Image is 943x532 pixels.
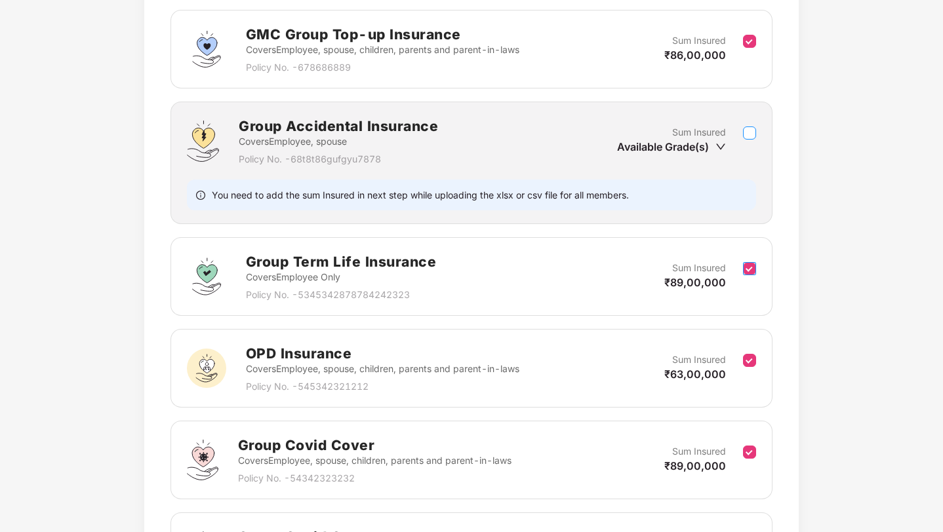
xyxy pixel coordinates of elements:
[672,352,726,367] p: Sum Insured
[246,379,519,394] p: Policy No. - 545342321212
[246,43,519,57] p: Covers Employee, spouse, children, parents and parent-in-laws
[246,288,437,302] p: Policy No. - 5345342878784242323
[187,349,226,388] img: svg+xml;base64,PHN2ZyB3aWR0aD0iNjAiIGhlaWdodD0iNjAiIHZpZXdCb3g9IjAgMCA2MCA2MCIgZmlsbD0ibm9uZSIgeG...
[239,115,438,137] h2: Group Accidental Insurance
[187,257,226,296] img: svg+xml;base64,PHN2ZyBpZD0iR3JvdXBfVGVybV9MaWZlX0luc3VyYW5jZSIgZGF0YS1uYW1lPSJHcm91cCBUZXJtIExpZm...
[617,140,726,154] div: Available Grade(s)
[672,444,726,459] p: Sum Insured
[212,189,629,201] span: You need to add the sum Insured in next step while uploading the xlsx or csv file for all members.
[238,453,512,468] p: Covers Employee, spouse, children, parents and parent-in-laws
[672,33,726,48] p: Sum Insured
[238,471,512,485] p: Policy No. - 54342323232
[187,29,226,69] img: svg+xml;base64,PHN2ZyBpZD0iU3VwZXJfVG9wLXVwX0luc3VyYW5jZSIgZGF0YS1uYW1lPSJTdXBlciBUb3AtdXAgSW5zdX...
[187,440,218,480] img: svg+xml;base64,PHN2ZyB4bWxucz0iaHR0cDovL3d3dy53My5vcmcvMjAwMC9zdmciIHhtbG5zOnhsaW5rPSJodHRwOi8vd3...
[664,459,726,472] span: ₹89,00,000
[246,60,519,75] p: Policy No. - 678686889
[715,142,726,152] span: down
[196,189,205,201] span: info-circle
[664,48,726,62] span: ₹86,00,000
[664,368,726,381] span: ₹63,00,000
[246,24,519,45] h2: GMC Group Top-up Insurance
[672,125,726,140] p: Sum Insured
[664,276,726,289] span: ₹89,00,000
[187,121,219,162] img: svg+xml;base64,PHN2ZyB4bWxucz0iaHR0cDovL3d3dy53My5vcmcvMjAwMC9zdmciIHdpZHRoPSI0OS4zMjEiIGhlaWdodD...
[246,270,437,284] p: Covers Employee Only
[246,343,519,364] h2: OPD Insurance
[239,152,438,166] p: Policy No. - 68t8t86gufgyu7878
[238,434,512,456] h2: Group Covid Cover
[246,251,437,273] h2: Group Term Life Insurance
[672,261,726,275] p: Sum Insured
[246,362,519,376] p: Covers Employee, spouse, children, parents and parent-in-laws
[239,134,438,149] p: Covers Employee, spouse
